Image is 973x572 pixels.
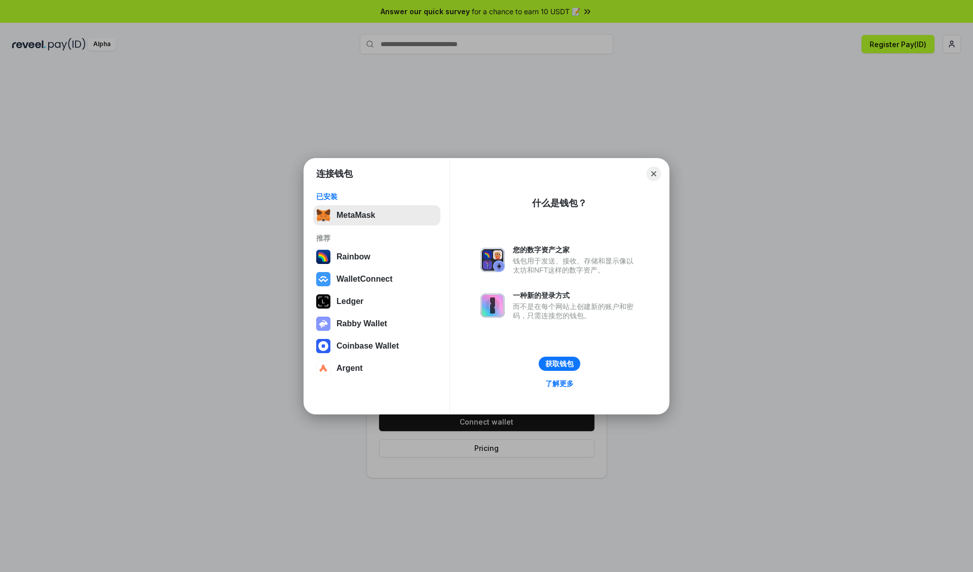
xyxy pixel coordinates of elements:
[336,364,363,373] div: Argent
[313,291,440,312] button: Ledger
[313,358,440,378] button: Argent
[513,256,639,275] div: 钱包用于发送、接收、存储和显示像以太坊和NFT这样的数字资产。
[316,250,330,264] img: svg+xml,%3Csvg%20width%3D%22120%22%20height%3D%22120%22%20viewBox%3D%220%200%20120%20120%22%20fil...
[313,205,440,225] button: MetaMask
[336,275,393,284] div: WalletConnect
[316,234,437,243] div: 推荐
[316,192,437,201] div: 已安装
[336,297,363,306] div: Ledger
[480,293,505,318] img: svg+xml,%3Csvg%20xmlns%3D%22http%3A%2F%2Fwww.w3.org%2F2000%2Fsvg%22%20fill%3D%22none%22%20viewBox...
[313,269,440,289] button: WalletConnect
[480,248,505,272] img: svg+xml,%3Csvg%20xmlns%3D%22http%3A%2F%2Fwww.w3.org%2F2000%2Fsvg%22%20fill%3D%22none%22%20viewBox...
[316,272,330,286] img: svg+xml,%3Csvg%20width%3D%2228%22%20height%3D%2228%22%20viewBox%3D%220%200%2028%2028%22%20fill%3D...
[316,317,330,331] img: svg+xml,%3Csvg%20xmlns%3D%22http%3A%2F%2Fwww.w3.org%2F2000%2Fsvg%22%20fill%3D%22none%22%20viewBox...
[316,208,330,222] img: svg+xml,%3Csvg%20fill%3D%22none%22%20height%3D%2233%22%20viewBox%3D%220%200%2035%2033%22%20width%...
[316,361,330,375] img: svg+xml,%3Csvg%20width%3D%2228%22%20height%3D%2228%22%20viewBox%3D%220%200%2028%2028%22%20fill%3D...
[336,252,370,261] div: Rainbow
[336,341,399,351] div: Coinbase Wallet
[313,314,440,334] button: Rabby Wallet
[513,302,639,320] div: 而不是在每个网站上创建新的账户和密码，只需连接您的钱包。
[545,379,574,388] div: 了解更多
[336,211,375,220] div: MetaMask
[647,167,661,181] button: Close
[513,245,639,254] div: 您的数字资产之家
[545,359,574,368] div: 获取钱包
[513,291,639,300] div: 一种新的登录方式
[539,377,580,390] a: 了解更多
[316,294,330,309] img: svg+xml,%3Csvg%20xmlns%3D%22http%3A%2F%2Fwww.w3.org%2F2000%2Fsvg%22%20width%3D%2228%22%20height%3...
[336,319,387,328] div: Rabby Wallet
[313,336,440,356] button: Coinbase Wallet
[532,197,587,209] div: 什么是钱包？
[316,339,330,353] img: svg+xml,%3Csvg%20width%3D%2228%22%20height%3D%2228%22%20viewBox%3D%220%200%2028%2028%22%20fill%3D...
[539,357,580,371] button: 获取钱包
[313,247,440,267] button: Rainbow
[316,168,353,180] h1: 连接钱包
